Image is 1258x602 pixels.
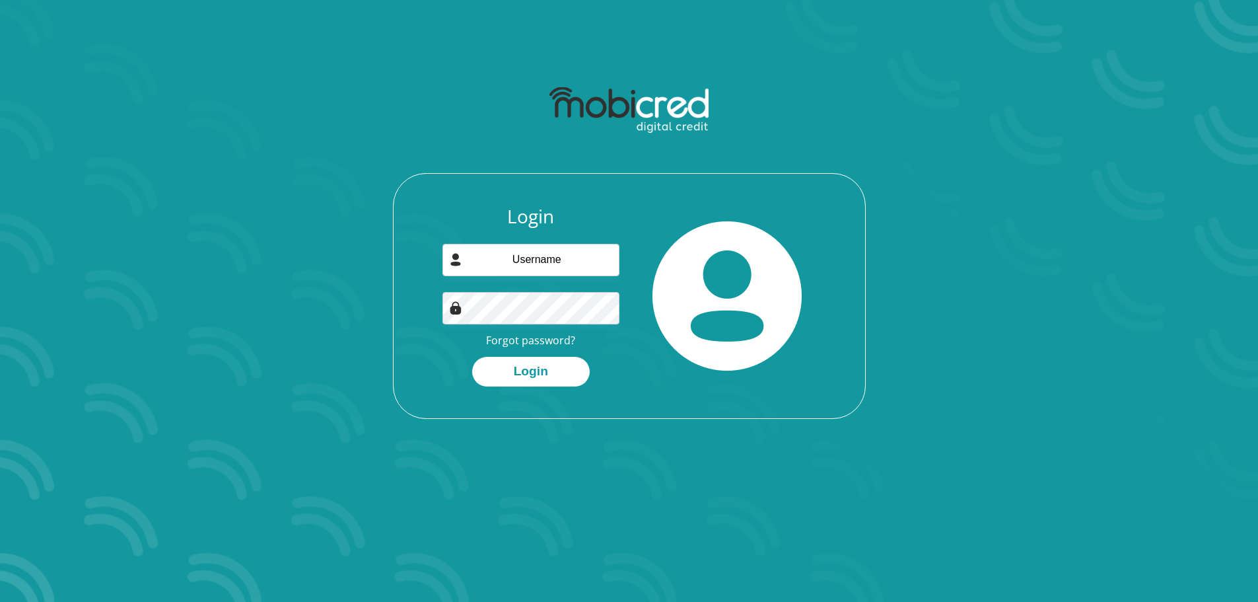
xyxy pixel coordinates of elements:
a: Forgot password? [486,333,575,348]
h3: Login [442,206,619,228]
input: Username [442,244,619,276]
button: Login [472,357,590,387]
img: Image [449,301,462,315]
img: user-icon image [449,253,462,266]
img: mobicred logo [549,87,709,133]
